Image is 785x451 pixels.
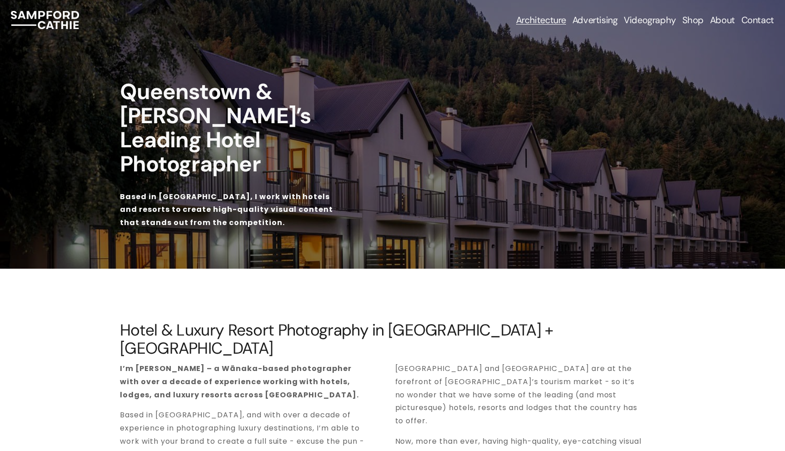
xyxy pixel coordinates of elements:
[682,14,704,26] a: Shop
[120,321,665,357] h2: Hotel & Luxury Resort Photography in [GEOGRAPHIC_DATA] + [GEOGRAPHIC_DATA]
[11,11,79,29] img: Sampford Cathie Photo + Video
[120,191,335,228] strong: Based in [GEOGRAPHIC_DATA], I work with hotels and resorts to create high-quality visual content ...
[516,14,566,26] a: folder dropdown
[572,15,618,25] span: Advertising
[516,15,566,25] span: Architecture
[572,14,618,26] a: folder dropdown
[120,363,359,400] strong: I’m [PERSON_NAME] – a Wānaka-based photographer with over a decade of experience working with hot...
[624,14,676,26] a: Videography
[395,362,642,428] p: [GEOGRAPHIC_DATA] and [GEOGRAPHIC_DATA] are at the forefront of [GEOGRAPHIC_DATA]’s tourism marke...
[741,14,774,26] a: Contact
[710,14,735,26] a: About
[120,77,316,178] strong: Queenstown & [PERSON_NAME]’s Leading Hotel Photographer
